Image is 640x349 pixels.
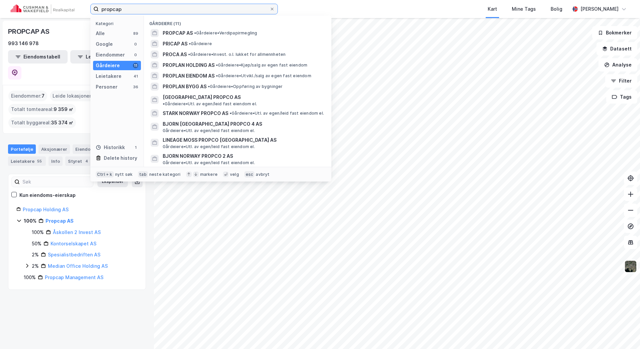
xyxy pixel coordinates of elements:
span: Gårdeiere • Utl. av egen/leid fast eiendom el. [230,111,324,116]
div: Aksjonærer [38,144,70,154]
div: Delete history [104,154,137,162]
span: • [163,101,165,106]
input: Søk på adresse, matrikkel, gårdeiere, leietakere eller personer [99,4,269,14]
div: 36 [133,84,138,90]
div: 0 [133,41,138,47]
div: [PERSON_NAME] [580,5,619,13]
span: PROPLAN EIENDOM AS [163,72,215,80]
div: 1 [133,145,138,150]
div: Kontrollprogram for chat [607,317,640,349]
img: 9k= [624,260,637,273]
span: PRICAP AS [163,40,187,48]
div: 100% [32,228,44,236]
span: • [208,84,210,89]
div: 4 [83,158,90,164]
button: Analyse [598,58,637,72]
a: Propcap Holding AS [23,207,69,212]
a: Spesialistbedriften AS [48,252,100,257]
button: Ekspander [97,177,128,187]
a: Åskollen 2 Invest AS [53,229,101,235]
span: Gårdeiere • Utvikl./salg av egen fast eiendom [216,73,311,79]
span: Gårdeiere • Utl. av egen/leid fast eiendom el. [163,160,255,165]
span: PROPLAN BYGG AS [163,83,207,91]
div: Totalt tomteareal : [8,104,76,115]
span: 9 359 ㎡ [54,105,73,113]
div: Eiendommer : [8,91,47,101]
button: Filter [605,74,637,88]
span: Gårdeiere • Kjøp/salg av egen fast eiendom [216,63,307,68]
div: 41 [133,74,138,79]
div: Info [49,156,63,166]
div: Mine Tags [512,5,536,13]
div: velg [230,172,239,177]
div: Totalt byggareal : [8,117,76,128]
div: avbryt [256,172,269,177]
span: 35 374 ㎡ [51,119,73,127]
span: Gårdeiere • Oppføring av bygninger [208,84,283,89]
div: Leide lokasjoner : [50,91,97,101]
span: PROPLAN HOLDING AS [163,61,215,69]
span: Gårdeiere • Verdipapirmegling [194,30,257,36]
span: STARK NORWAY PROPCO AS [163,109,228,117]
div: neste kategori [149,172,181,177]
div: 50% [32,240,42,248]
div: Styret [65,156,93,166]
div: 993 146 978 [8,39,39,47]
span: Gårdeiere • Utl. av egen/leid fast eiendom el. [163,128,255,133]
div: Gårdeiere (11) [144,16,331,28]
div: Kategori [96,21,141,26]
input: Søk [20,177,93,187]
div: 0 [133,52,138,57]
span: Gårdeiere • Invest. o.l. lukket for allmennheten [188,52,286,57]
div: tab [138,171,148,178]
div: Leietakere [8,156,46,166]
div: 100% [24,217,36,225]
span: [GEOGRAPHIC_DATA] PROPCO AS [163,93,241,101]
div: 100% [24,273,36,281]
span: BJORN [GEOGRAPHIC_DATA] PROPCO 4 AS [163,120,323,128]
div: esc [244,171,255,178]
span: • [189,41,191,46]
span: • [194,30,196,35]
span: Gårdeiere [189,41,212,46]
span: BJORN NORWAY PROPCO 2 AS [163,152,323,160]
a: Propcap Management AS [45,274,103,280]
div: Personer [96,83,117,91]
span: LINEAGE MOSS PROPCO [GEOGRAPHIC_DATA] AS [163,136,323,144]
div: 2% [32,251,39,259]
span: Gårdeiere • Utl. av egen/leid fast eiendom el. [163,101,257,107]
div: 89 [133,31,138,36]
a: Propcap AS [46,218,74,224]
a: Median Office Holding AS [48,263,108,269]
div: Portefølje [8,144,36,154]
button: Tags [606,90,637,104]
div: Bolig [551,5,562,13]
div: Leietakere [96,72,122,80]
span: PROCA AS [163,50,187,59]
span: • [188,52,190,57]
div: Ctrl + k [96,171,114,178]
div: PROPCAP AS [8,26,51,37]
span: Gårdeiere • Utl. av egen/leid fast eiendom el. [163,144,255,149]
div: Kun eiendoms-eierskap [19,191,76,199]
div: markere [200,172,218,177]
span: • [230,111,232,116]
div: Google [96,40,113,48]
div: Eiendommer [73,144,114,154]
button: Datasett [596,42,637,55]
button: Bokmerker [592,26,637,39]
div: Eiendommer [96,51,125,59]
a: Kontorselskapet AS [51,241,96,246]
div: Gårdeiere [96,62,120,70]
span: PROPCAP AS [163,29,193,37]
iframe: Chat Widget [607,317,640,349]
span: 7 [42,92,45,100]
span: • [216,63,218,68]
button: Leietakertabell [70,50,130,64]
div: Historikk [96,143,125,151]
div: 11 [133,63,138,68]
img: cushman-wakefield-realkapital-logo.202ea83816669bd177139c58696a8fa1.svg [11,4,74,14]
div: Alle [96,29,105,37]
div: 2% [32,262,39,270]
div: Kart [488,5,497,13]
